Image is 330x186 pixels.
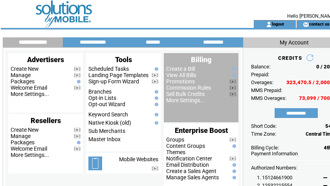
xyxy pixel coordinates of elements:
a: Groups [166,136,184,143]
img: video.png [229,92,236,96]
img: video.png [74,67,81,71]
span: Tools [115,55,132,64]
span: CREDITS [278,55,302,61]
span: Advertisers [27,55,64,64]
a: Create New [11,127,39,133]
img: help.gif [153,121,158,125]
a: Keyword Search [88,111,128,118]
img: help.gif [75,141,81,144]
a: Welcome Email [11,85,47,91]
a: Opt-in Lists [88,95,116,101]
img: video.png [152,166,158,171]
span: Billing Cycle: [251,145,279,151]
span: Resellers [31,116,61,125]
span: Enterprise Boost [175,126,228,134]
a: logout [272,21,284,26]
a: Branches [88,88,112,95]
span: Balance: [251,64,270,70]
span: Authorized Numbers: [251,165,297,171]
img: video.png [229,157,236,161]
img: video.png [152,79,158,84]
img: mobile-websites.png [88,157,102,170]
img: help.gif [231,74,236,77]
span: Short Code: [251,123,277,129]
a: Create New [11,66,39,72]
img: help.gif [153,96,158,100]
img: help.gif [153,67,158,71]
img: video.png [229,138,236,142]
span: Time Zone: [251,131,276,137]
img: video.png [74,73,81,77]
span: MMS Prepaid: [251,87,282,93]
a: Promotions [166,78,195,85]
span: My Account [280,39,309,46]
a: More Settings... [11,91,49,97]
a: Manage [11,133,31,139]
span: Prepaid: [251,72,269,77]
img: help.gif [231,144,236,148]
img: video.png [74,128,81,132]
a: Scheduled Tasks [88,66,129,72]
a: Notification Center [166,155,212,162]
a: Native Kiosk (old) [88,120,131,126]
span: 1. 15124661900 [257,175,292,180]
a: Sign-up Form Wizard [88,78,139,85]
span: Overages: [251,79,273,85]
img: help.gif [231,176,236,179]
a: Packages [11,78,35,85]
a: Manage [11,72,31,78]
img: video.png [229,86,236,90]
img: contact_us_icon.gif [303,21,309,28]
a: Sub Merchants [88,128,125,134]
a: Themes [166,149,185,155]
a: Create a Sales Agent [166,168,216,174]
img: help.gif [153,113,158,116]
a: contact us [309,21,330,26]
a: View All Bills [166,72,196,78]
img: help.gif [153,90,158,94]
a: Payment Information [251,151,298,157]
span: Billing [191,55,211,64]
a: Content Groups [166,143,205,149]
a: Sell Bulk Credits [166,91,205,97]
a: Welcome Email [11,145,47,152]
a: Manage Sales Agents [166,174,219,180]
img: video.png [74,134,81,138]
img: help.gif [75,80,81,83]
img: help.gif [231,169,236,173]
img: help.gif [231,163,236,167]
a: Commission Rules [166,85,211,91]
img: video.png [74,86,81,90]
a: More Settings... [166,97,205,103]
a: Opt-out Wizard [88,101,125,107]
a: Landing Page Templates [88,72,148,78]
img: help.gif [231,67,236,71]
img: help.gif [153,103,158,106]
a: Mobile Websites [119,156,158,162]
a: Packages [11,139,35,145]
a: Master Inbox [88,136,121,142]
a: Email Distribution [166,162,209,168]
a: Create a Bill [166,66,195,72]
span: MMS Overages: [251,95,286,101]
a: More Settings... [11,152,49,158]
img: account_icon.gif [266,21,272,28]
img: video.png [74,147,81,151]
img: video.png [229,79,236,84]
img: video.png [152,73,158,77]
